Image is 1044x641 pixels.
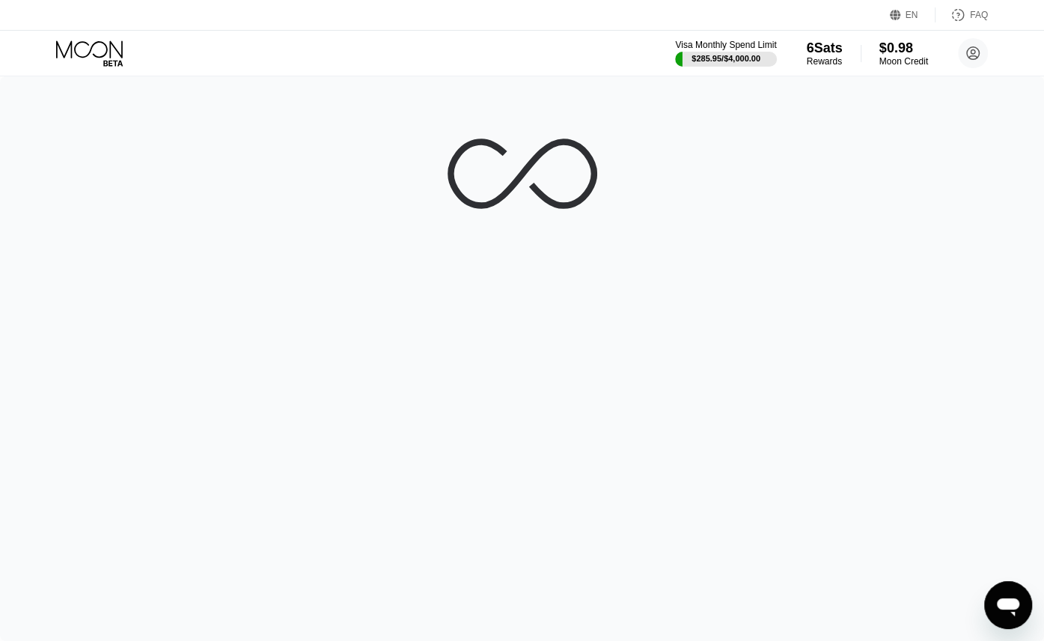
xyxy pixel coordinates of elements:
[879,40,928,67] div: $0.98Moon Credit
[984,581,1032,629] iframe: Button to launch messaging window, conversation in progress
[807,40,843,67] div: 6SatsRewards
[935,7,988,22] div: FAQ
[692,54,760,63] div: $285.95 / $4,000.00
[807,40,843,56] div: 6 Sats
[879,40,928,56] div: $0.98
[675,40,776,50] div: Visa Monthly Spend Limit
[807,56,843,67] div: Rewards
[675,40,776,67] div: Visa Monthly Spend Limit$285.95/$4,000.00
[879,56,928,67] div: Moon Credit
[970,10,988,20] div: FAQ
[890,7,935,22] div: EN
[906,10,918,20] div: EN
